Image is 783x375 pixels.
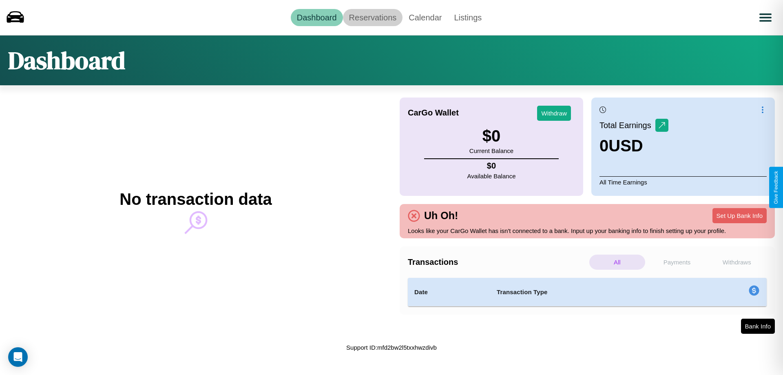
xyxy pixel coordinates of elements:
div: Open Intercom Messenger [8,347,28,367]
h4: Transaction Type [497,287,682,297]
div: Give Feedback [773,171,779,204]
a: Dashboard [291,9,343,26]
p: Available Balance [467,171,516,182]
h4: Uh Oh! [420,210,462,222]
h3: $ 0 [469,127,513,145]
p: Withdraws [709,255,765,270]
button: Open menu [754,6,777,29]
button: Set Up Bank Info [712,208,767,223]
a: Listings [448,9,488,26]
h4: Date [414,287,484,297]
h4: Transactions [408,257,587,267]
a: Reservations [343,9,403,26]
p: Looks like your CarGo Wallet has isn't connected to a bank. Input up your banking info to finish ... [408,225,767,236]
table: simple table [408,278,767,306]
h3: 0 USD [599,137,668,155]
p: All Time Earnings [599,176,767,188]
h4: $ 0 [467,161,516,171]
a: Calendar [403,9,448,26]
h1: Dashboard [8,44,125,77]
p: Support ID: mfd2bw2l5txxhwzdivb [346,342,437,353]
h4: CarGo Wallet [408,108,459,118]
p: Total Earnings [599,118,655,133]
p: Current Balance [469,145,513,156]
button: Bank Info [741,319,775,334]
h2: No transaction data [119,190,272,209]
p: All [589,255,645,270]
button: Withdraw [537,106,571,121]
p: Payments [649,255,705,270]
